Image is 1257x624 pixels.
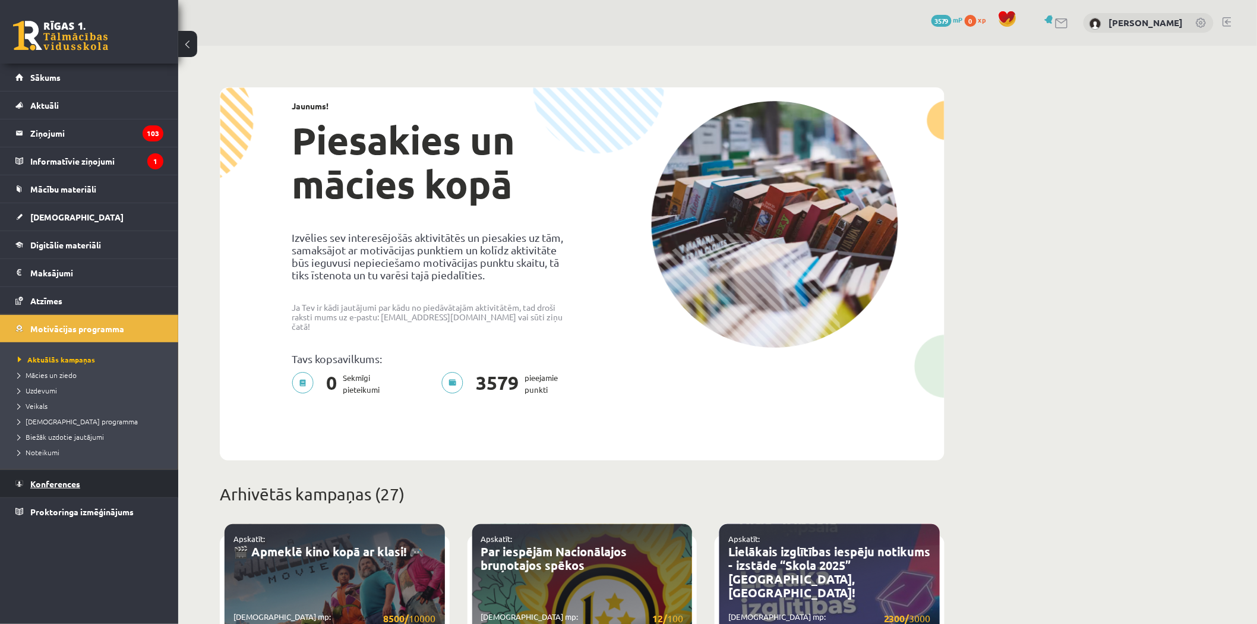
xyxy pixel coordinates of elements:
[15,498,163,525] a: Proktoringa izmēģinājums
[15,203,163,231] a: [DEMOGRAPHIC_DATA]
[931,15,963,24] a: 3579 mP
[292,231,573,281] p: Izvēlies sev interesējošās aktivitātēs un piesakies uz tām, samaksājot ar motivācijas punktiem un...
[18,355,95,364] span: Aktuālās kampaņas
[30,147,163,175] legend: Informatīvie ziņojumi
[30,478,80,489] span: Konferences
[220,482,945,507] p: Arhivētās kampaņas (27)
[233,534,265,544] a: Apskatīt:
[481,544,627,573] a: Par iespējām Nacionālajos bruņotajos spēkos
[292,100,329,111] strong: Jaunums!
[15,92,163,119] a: Aktuāli
[470,372,525,396] span: 3579
[15,175,163,203] a: Mācību materiāli
[15,64,163,91] a: Sākums
[143,125,163,141] i: 103
[18,370,77,380] span: Mācies un ziedo
[320,372,343,396] span: 0
[965,15,977,27] span: 0
[18,385,166,396] a: Uzdevumi
[30,506,134,517] span: Proktoringa izmēģinājums
[18,432,104,442] span: Biežāk uzdotie jautājumi
[441,372,565,396] p: pieejamie punkti
[147,153,163,169] i: 1
[30,239,101,250] span: Digitālie materiāli
[30,184,96,194] span: Mācību materiāli
[18,401,48,411] span: Veikals
[15,147,163,175] a: Informatīvie ziņojumi1
[1109,17,1183,29] a: [PERSON_NAME]
[15,231,163,259] a: Digitālie materiāli
[18,447,59,457] span: Noteikumi
[481,534,513,544] a: Apskatīt:
[953,15,963,24] span: mP
[18,401,166,411] a: Veikals
[18,354,166,365] a: Aktuālās kampaņas
[18,386,57,395] span: Uzdevumi
[965,15,992,24] a: 0 xp
[651,101,898,348] img: campaign-image-1c4f3b39ab1f89d1fca25a8facaab35ebc8e40cf20aedba61fd73fb4233361ac.png
[292,302,573,331] p: Ja Tev ir kādi jautājumi par kādu no piedāvātajām aktivitātēm, tad droši raksti mums uz e-pastu: ...
[18,417,138,426] span: [DEMOGRAPHIC_DATA] programma
[978,15,986,24] span: xp
[1089,18,1101,30] img: Kārlis Bergs
[30,323,124,334] span: Motivācijas programma
[30,119,163,147] legend: Ziņojumi
[30,212,124,222] span: [DEMOGRAPHIC_DATA]
[728,534,760,544] a: Apskatīt:
[931,15,952,27] span: 3579
[30,295,62,306] span: Atzīmes
[728,544,930,600] a: Lielākais izglītības iespēju notikums - izstāde “Skola 2025” [GEOGRAPHIC_DATA], [GEOGRAPHIC_DATA]!
[233,544,424,559] a: 🎬 Apmeklē kino kopā ar klasi! 🎮
[292,352,573,365] p: Tavs kopsavilkums:
[15,259,163,286] a: Maksājumi
[15,315,163,342] a: Motivācijas programma
[15,119,163,147] a: Ziņojumi103
[292,118,573,206] h1: Piesakies un mācies kopā
[15,470,163,497] a: Konferences
[13,21,108,51] a: Rīgas 1. Tālmācības vidusskola
[30,72,61,83] span: Sākums
[30,259,163,286] legend: Maksājumi
[18,447,166,458] a: Noteikumi
[18,370,166,380] a: Mācies un ziedo
[292,372,387,396] p: Sekmīgi pieteikumi
[30,100,59,111] span: Aktuāli
[15,287,163,314] a: Atzīmes
[18,416,166,427] a: [DEMOGRAPHIC_DATA] programma
[18,431,166,442] a: Biežāk uzdotie jautājumi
